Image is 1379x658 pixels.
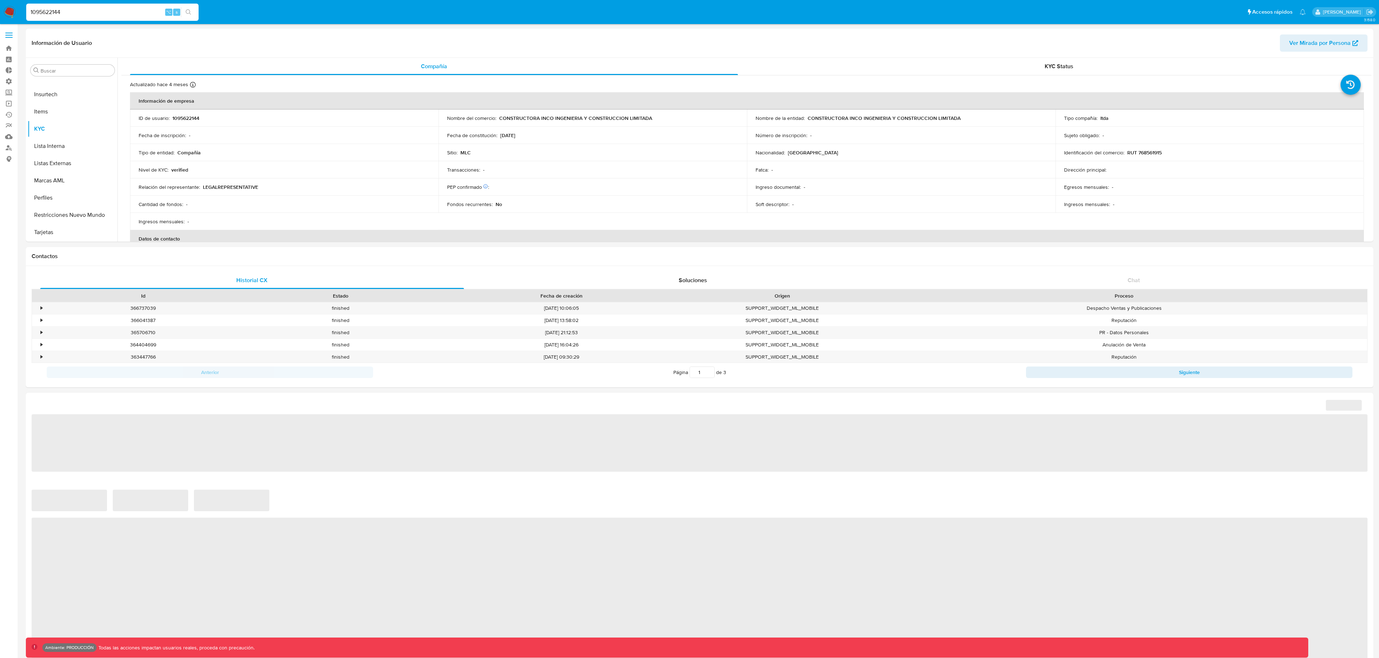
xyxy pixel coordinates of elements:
[1300,9,1306,15] a: Notificaciones
[1064,184,1109,190] p: Egresos mensuales :
[242,351,440,363] div: finished
[28,155,117,172] button: Listas Externas
[460,149,471,156] p: MLC
[45,646,94,649] p: Ambiente: PRODUCCIÓN
[171,167,188,173] p: verified
[45,314,242,326] div: 366041387
[1113,201,1114,207] p: -
[45,302,242,314] div: 366737039
[172,115,199,121] p: 1095622144
[439,302,683,314] div: [DATE] 10:06:05
[496,201,502,207] p: No
[242,339,440,351] div: finished
[166,9,171,15] span: ⌥
[130,81,188,88] p: Actualizado hace 4 meses
[499,115,652,121] p: CONSTRUCTORA INCO INGENIERIA Y CONSTRUCCION LIMITADA
[1026,367,1352,378] button: Siguiente
[421,62,447,70] span: Compañía
[439,339,683,351] div: [DATE] 16:04:26
[247,292,435,299] div: Estado
[810,132,812,139] p: -
[688,292,876,299] div: Origen
[26,8,199,17] input: Buscar usuario o caso...
[28,189,117,206] button: Perfiles
[439,327,683,339] div: [DATE] 21:12:53
[1366,8,1374,16] a: Salir
[97,644,255,651] p: Todas las acciones impactan usuarios reales, proceda con precaución.
[881,314,1367,326] div: Reputación
[28,224,117,241] button: Tarjetas
[723,369,726,376] span: 3
[139,115,170,121] p: ID de usuario :
[203,184,258,190] p: LEGALREPRESENTATIVE
[139,184,200,190] p: Relación del representante :
[176,9,178,15] span: s
[236,276,268,284] span: Historial CX
[756,132,807,139] p: Número de inscripción :
[1100,115,1109,121] p: ltda
[242,314,440,326] div: finished
[683,351,881,363] div: SUPPORT_WIDGET_ML_MOBILE
[1102,132,1104,139] p: -
[1064,115,1097,121] p: Tipo compañía :
[447,115,496,121] p: Nombre del comercio :
[683,314,881,326] div: SUPPORT_WIDGET_ML_MOBILE
[1128,276,1140,284] span: Chat
[500,132,515,139] p: [DATE]
[187,218,189,225] p: -
[181,7,196,17] button: search-icon
[756,115,805,121] p: Nombre de la entidad :
[792,201,794,207] p: -
[771,167,773,173] p: -
[1252,8,1292,16] span: Accesos rápidos
[1127,149,1162,156] p: RUT 768561915
[683,339,881,351] div: SUPPORT_WIDGET_ML_MOBILE
[483,167,484,173] p: -
[1064,132,1100,139] p: Sujeto obligado :
[683,327,881,339] div: SUPPORT_WIDGET_ML_MOBILE
[139,149,175,156] p: Tipo de entidad :
[45,327,242,339] div: 365706710
[881,327,1367,339] div: PR - Datos Personales
[804,184,805,190] p: -
[33,67,39,73] button: Buscar
[41,354,42,360] div: •
[41,305,42,312] div: •
[28,137,117,155] button: Lista Interna
[177,149,201,156] p: Compañia
[756,149,785,156] p: Nacionalidad :
[447,167,480,173] p: Transacciones :
[1064,201,1110,207] p: Ingresos mensuales :
[130,230,1364,247] th: Datos de contacto
[756,201,789,207] p: Soft descriptor :
[1064,149,1124,156] p: Identificación del comercio :
[1112,184,1113,190] p: -
[447,149,458,156] p: Sitio :
[788,149,838,156] p: [GEOGRAPHIC_DATA]
[139,218,185,225] p: Ingresos mensuales :
[28,86,117,103] button: Insurtech
[447,201,493,207] p: Fondos recurrentes :
[1323,9,1364,15] p: leandrojossue.ramirez@mercadolibre.com.co
[1289,34,1351,52] span: Ver Mirada por Persona
[881,351,1367,363] div: Reputación
[756,184,801,190] p: Ingreso documental :
[881,339,1367,351] div: Anulación de Venta
[1064,167,1106,173] p: Dirección principal :
[886,292,1362,299] div: Proceso
[447,184,489,190] p: PEP confirmado :
[1045,62,1073,70] span: KYC Status
[242,302,440,314] div: finished
[673,367,726,378] span: Página de
[139,167,168,173] p: Nivel de KYC :
[189,132,190,139] p: -
[679,276,707,284] span: Soluciones
[130,92,1364,109] th: Información de empresa
[28,172,117,189] button: Marcas AML
[28,103,117,120] button: Items
[683,302,881,314] div: SUPPORT_WIDGET_ML_MOBILE
[50,292,237,299] div: Id
[444,292,678,299] div: Fecha de creación
[242,327,440,339] div: finished
[1280,34,1368,52] button: Ver Mirada por Persona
